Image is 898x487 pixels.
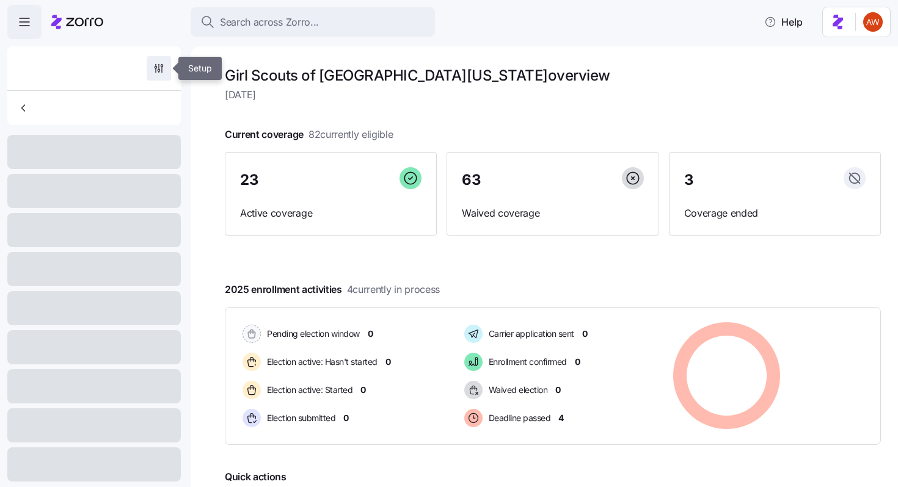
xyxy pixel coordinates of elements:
span: Search across Zorro... [220,15,319,30]
span: Waived election [485,384,548,396]
span: Quick actions [225,469,287,485]
span: 2025 enrollment activities [225,282,440,297]
button: Search across Zorro... [191,7,435,37]
span: Deadline passed [485,412,551,424]
span: 0 [555,384,561,396]
span: [DATE] [225,87,881,103]
span: Waived coverage [462,206,643,221]
span: Election submitted [263,412,335,424]
span: Election active: Started [263,384,352,396]
span: 23 [240,173,258,187]
img: 3c671664b44671044fa8929adf5007c6 [863,12,883,32]
span: 0 [360,384,366,396]
button: Help [754,10,812,34]
span: 0 [343,412,349,424]
span: Enrollment confirmed [485,356,567,368]
span: 63 [462,173,481,187]
span: Election active: Hasn't started [263,356,378,368]
span: Carrier application sent [485,328,574,340]
h1: Girl Scouts of [GEOGRAPHIC_DATA][US_STATE] overview [225,66,881,85]
span: 82 currently eligible [308,127,393,142]
span: Pending election window [263,328,360,340]
span: 0 [575,356,580,368]
span: 4 currently in process [347,282,440,297]
span: Help [764,15,803,29]
span: Coverage ended [684,206,866,221]
span: 0 [385,356,391,368]
span: Current coverage [225,127,393,142]
span: 0 [582,328,588,340]
span: 3 [684,173,694,187]
span: 4 [558,412,564,424]
span: Active coverage [240,206,422,221]
span: 0 [368,328,373,340]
